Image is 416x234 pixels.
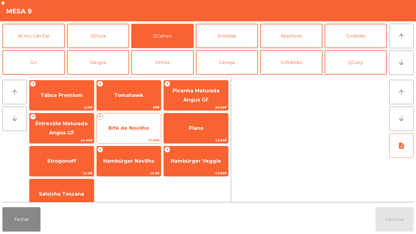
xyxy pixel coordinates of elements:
[97,137,161,143] span: 17.95€
[6,7,32,16] h4: Mesa 9
[41,92,83,98] span: Tábua Premium
[108,125,149,131] span: Bife de Novilho
[30,114,36,120] span: +
[164,81,170,87] span: +
[164,170,228,176] span: 13.95€
[2,107,27,131] button: arrow_downward
[97,147,103,153] span: +
[2,50,65,75] button: Gin
[11,115,18,122] i: arrow_downward
[398,115,405,122] i: arrow_downward
[398,88,405,96] i: arrow_upward
[164,105,228,110] span: 25.95€
[171,158,221,164] span: Hambúrger Veggie
[389,107,414,131] button: arrow_downward
[39,191,84,197] span: Salsicha Toscana
[325,24,387,48] button: Cocktails
[97,81,103,87] span: +
[189,125,203,131] span: Piano
[325,50,387,75] button: QCurry
[47,158,76,164] span: Strogonoff
[173,88,220,103] span: Picanha Maturada Angus GF
[2,207,41,232] button: Fechar
[389,133,414,158] button: note_add
[103,158,154,164] span: Hambúrger Novilho
[196,50,258,75] button: Cerveja
[2,24,65,48] button: All You Can Eat
[67,24,129,48] button: QPizza
[398,59,405,66] i: arrow_downward
[260,24,323,48] button: Aperitivos
[164,147,170,153] span: +
[196,24,258,48] button: Entradas
[30,170,94,176] span: 12.5€
[164,137,228,143] span: 13.95€
[389,51,414,75] button: arrow_downward
[35,121,88,136] span: Entrecôte Maturado Angus GF
[67,50,129,75] button: Sangria
[398,32,405,40] i: arrow_upward
[30,137,94,143] span: 24.95€
[97,170,161,176] span: 13.5€
[131,50,194,75] button: Vinhos
[97,105,161,110] span: 69€
[2,80,27,104] button: arrow_upward
[389,80,414,104] button: arrow_upward
[260,50,323,75] button: Softdrinks
[398,142,405,149] i: note_add
[97,114,103,120] span: +
[114,92,143,98] span: Tomahawk
[389,24,414,48] button: arrow_upward
[30,105,94,110] span: 110€
[131,24,194,48] button: QCarnes
[11,88,18,96] i: arrow_upward
[30,81,36,87] span: +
